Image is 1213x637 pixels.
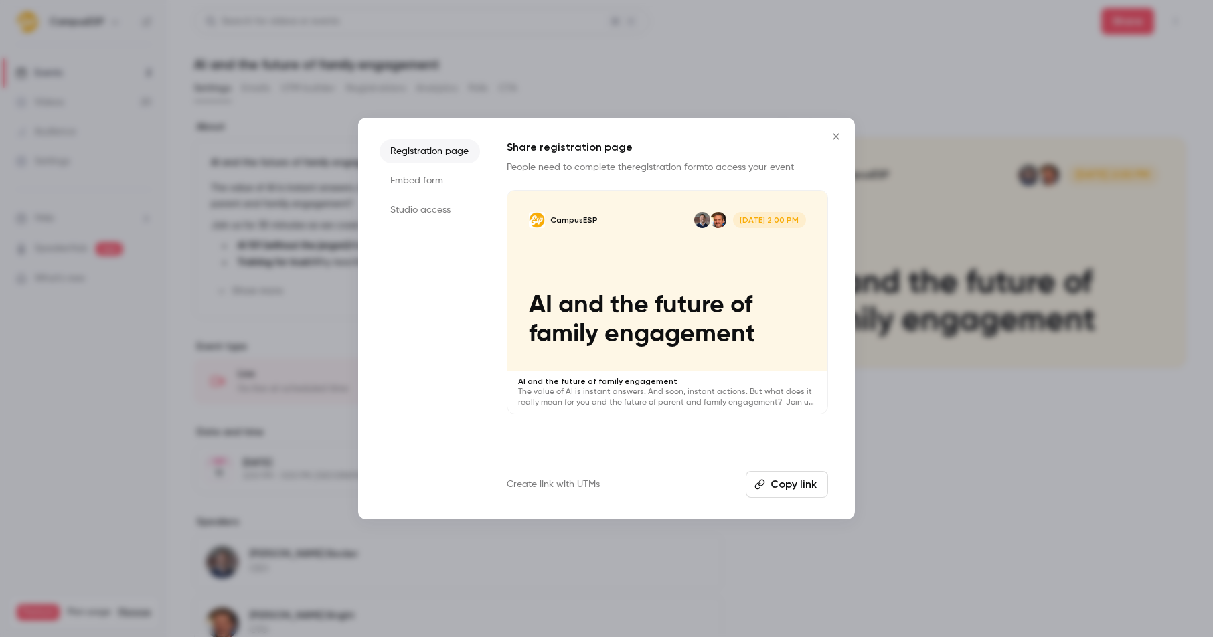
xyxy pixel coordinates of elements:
p: CampusESP [550,215,598,225]
li: Studio access [380,198,480,222]
h1: Share registration page [507,139,828,155]
img: AI and the future of family engagement [529,212,545,228]
img: Dave Becker [694,212,710,228]
p: AI and the future of family engagement [518,376,817,387]
li: Registration page [380,139,480,163]
p: AI and the future of family engagement [529,291,806,349]
p: People need to complete the to access your event [507,161,828,174]
a: Create link with UTMs [507,478,600,491]
span: [DATE] 2:00 PM [733,212,806,228]
p: The value of AI is instant answers. And soon, instant actions. But what does it really mean for y... [518,387,817,408]
img: James Bright [710,212,726,228]
a: registration form [632,163,704,172]
button: Copy link [746,471,828,498]
a: AI and the future of family engagementCampusESPJames BrightDave Becker[DATE] 2:00 PMAI and the fu... [507,190,828,414]
button: Close [823,123,850,150]
li: Embed form [380,169,480,193]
